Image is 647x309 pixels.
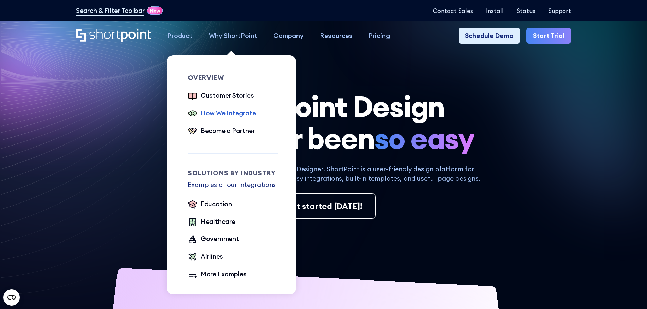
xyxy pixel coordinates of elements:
[374,122,474,154] span: so easy
[320,31,353,41] div: Resources
[285,200,362,212] div: Get started [DATE]!
[271,193,375,219] a: Get started [DATE]!
[188,126,255,137] a: Become a Partner
[548,7,571,14] a: Support
[201,269,247,279] div: More Examples
[486,7,504,14] a: Install
[167,31,193,41] div: Product
[201,252,223,262] div: Airlines
[312,28,361,44] a: Resources
[201,91,254,100] div: Customer Stories
[201,234,239,244] div: Government
[188,170,278,176] div: Solutions by Industry
[188,199,232,210] a: Education
[459,28,520,44] a: Schedule Demo
[3,289,20,306] button: Open CMP widget
[265,28,312,44] a: Company
[517,7,535,14] a: Status
[361,28,398,44] a: Pricing
[201,28,266,44] a: Why ShortPoint
[526,28,571,44] a: Start Trial
[76,6,145,16] a: Search & Filter Toolbar
[188,91,254,102] a: Customer Stories
[188,108,256,119] a: How We Integrate
[369,31,390,41] div: Pricing
[188,180,278,190] p: Examples of our Integrations
[201,126,255,136] div: Become a Partner
[188,252,223,263] a: Airlines
[159,28,201,44] a: Product
[433,7,473,14] a: Contact Sales
[188,269,247,281] a: More Examples
[201,217,235,227] div: Healthcare
[188,217,235,228] a: Healthcare
[188,234,239,245] a: Government
[525,230,647,309] iframe: Chat Widget
[160,164,487,184] p: With ShortPoint, you are the SharePoint Designer. ShortPoint is a user-friendly design platform f...
[76,91,571,155] h1: SharePoint Design has never been
[209,31,257,41] div: Why ShortPoint
[76,29,151,43] a: Home
[201,199,232,209] div: Education
[201,108,256,118] div: How We Integrate
[188,75,278,81] div: Overview
[273,31,304,41] div: Company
